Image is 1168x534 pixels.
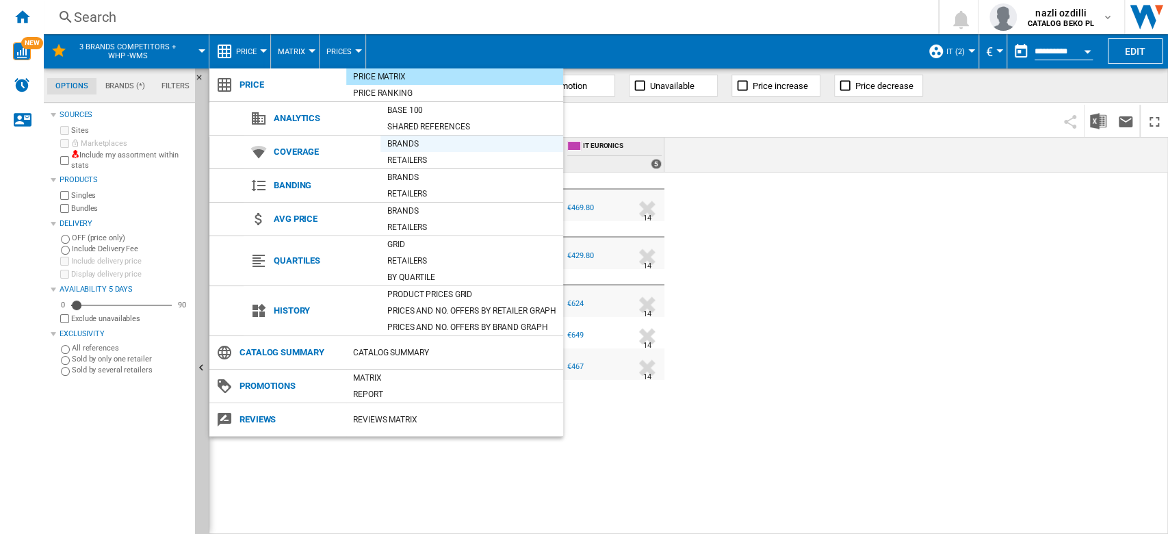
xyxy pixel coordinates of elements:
div: Catalog Summary [346,346,563,359]
div: Prices and No. offers by brand graph [380,320,563,334]
span: History [267,301,380,320]
span: Promotions [233,377,346,396]
div: Base 100 [380,103,563,117]
div: REVIEWS Matrix [346,413,563,427]
div: Retailers [380,254,563,268]
div: Brands [380,137,563,151]
div: Prices and No. offers by retailer graph [380,304,563,318]
div: Shared references [380,120,563,133]
div: Product prices grid [380,288,563,301]
span: Price [233,75,346,94]
div: Retailers [380,187,563,201]
div: Price Ranking [346,86,563,100]
div: Retailers [380,220,563,234]
div: Grid [380,238,563,251]
div: Price Matrix [346,70,563,84]
div: Brands [380,204,563,218]
div: Brands [380,170,563,184]
div: By quartile [380,270,563,284]
span: Analytics [267,109,380,128]
span: Quartiles [267,251,380,270]
div: Retailers [380,153,563,167]
span: Catalog Summary [233,343,346,362]
div: Report [346,387,563,401]
span: Coverage [267,142,380,162]
span: Avg price [267,209,380,229]
span: Reviews [233,410,346,429]
div: Matrix [346,371,563,385]
span: Banding [267,176,380,195]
